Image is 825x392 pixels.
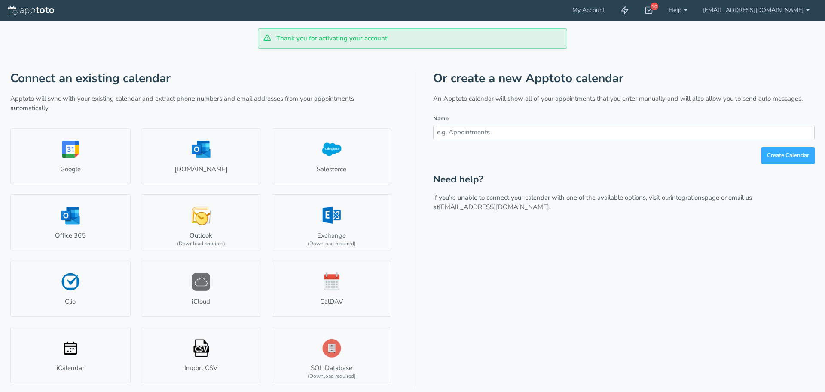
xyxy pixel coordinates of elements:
[141,194,261,250] a: Outlook
[651,3,658,10] div: 10
[272,327,392,383] a: SQL Database
[141,261,261,317] a: iCloud
[258,28,567,49] div: Thank you for activating your account!
[141,327,261,383] a: Import CSV
[433,125,815,140] input: e.g. Appointments
[10,261,131,317] a: Clio
[272,261,392,317] a: CalDAV
[308,373,356,380] div: (Download required)
[10,327,131,383] a: iCalendar
[433,94,815,103] p: An Apptoto calendar will show all of your appointments that you enter manually and will also allo...
[177,240,225,247] div: (Download required)
[433,174,815,185] h2: Need help?
[10,128,131,184] a: Google
[272,194,392,250] a: Exchange
[10,94,392,113] p: Apptoto will sync with your existing calendar and extract phone numbers and email addresses from ...
[10,72,392,85] h1: Connect an existing calendar
[141,128,261,184] a: [DOMAIN_NAME]
[671,193,705,202] a: integrations
[439,203,550,211] a: [EMAIL_ADDRESS][DOMAIN_NAME].
[272,128,392,184] a: Salesforce
[433,72,815,85] h1: Or create a new Apptoto calendar
[433,193,815,212] p: If you’re unable to connect your calendar with one of the available options, visit our page or em...
[433,115,449,123] label: Name
[308,240,356,247] div: (Download required)
[761,147,815,164] button: Create Calendar
[8,6,54,15] img: logo-apptoto--white.svg
[10,194,131,250] a: Office 365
